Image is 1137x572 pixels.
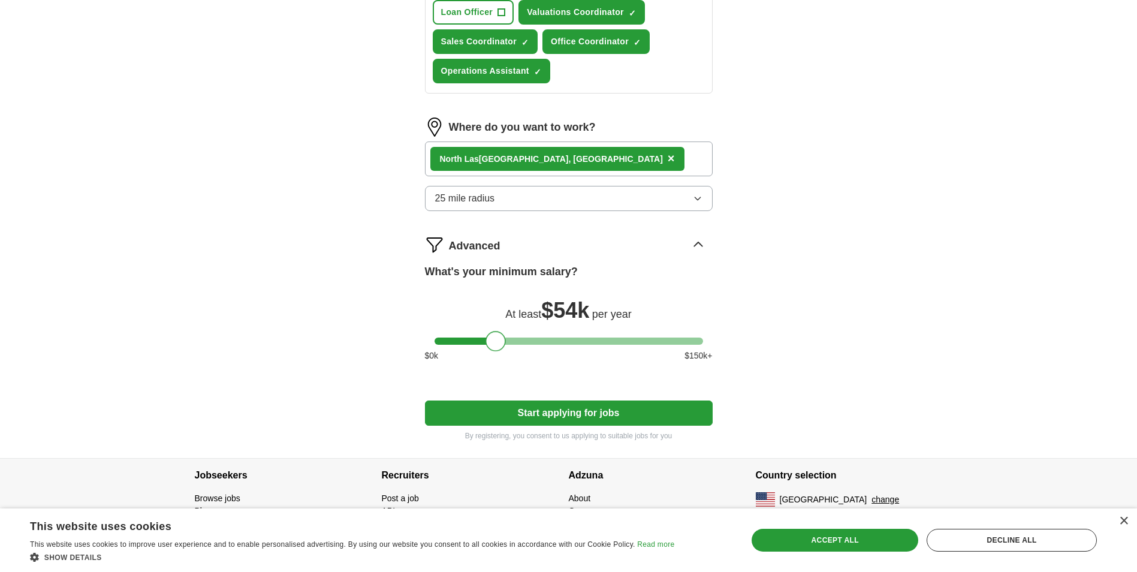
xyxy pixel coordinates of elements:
span: Sales Coordinator [441,35,517,48]
div: Close [1119,517,1128,526]
div: Show details [30,551,674,563]
button: Operations Assistant✓ [433,59,550,83]
img: filter [425,235,444,254]
button: Start applying for jobs [425,401,713,426]
div: Accept all [752,529,918,552]
label: Where do you want to work? [449,119,596,136]
span: ✓ [634,38,641,47]
span: Office Coordinator [551,35,629,48]
a: About [569,493,591,503]
img: location.png [425,118,444,137]
span: Advanced [449,238,500,254]
button: Office Coordinator✓ [542,29,650,54]
span: Loan Officer [441,6,493,19]
span: $ 54k [541,298,589,323]
button: × [668,150,675,168]
label: What's your minimum salary? [425,264,578,280]
a: Browse jobs [195,493,240,503]
div: This website uses cookies [30,516,644,534]
span: Valuations Coordinator [527,6,624,19]
span: per year [592,308,632,320]
span: At least [505,308,541,320]
span: Operations Assistant [441,65,529,77]
a: API [382,506,396,516]
button: Sales Coordinator✓ [433,29,538,54]
a: Blog [195,506,212,516]
span: This website uses cookies to improve user experience and to enable personalised advertising. By u... [30,540,635,549]
span: × [668,152,675,165]
span: Show details [44,553,102,562]
span: [GEOGRAPHIC_DATA] [780,493,867,506]
button: change [871,493,899,506]
a: Careers [569,506,599,516]
h4: Country selection [756,459,943,492]
span: ✓ [629,8,636,18]
a: Post a job [382,493,419,503]
strong: North Las [440,154,479,164]
div: [GEOGRAPHIC_DATA], [GEOGRAPHIC_DATA] [440,153,663,165]
a: Read more, opens a new window [637,540,674,549]
span: ✓ [534,67,541,77]
span: 25 mile radius [435,191,495,206]
span: $ 150 k+ [684,350,712,362]
span: ✓ [521,38,529,47]
span: $ 0 k [425,350,439,362]
img: US flag [756,492,775,507]
div: Decline all [927,529,1097,552]
button: 25 mile radius [425,186,713,211]
p: By registering, you consent to us applying to suitable jobs for you [425,430,713,441]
